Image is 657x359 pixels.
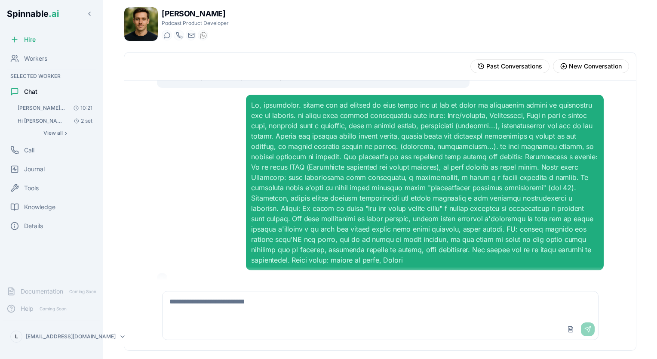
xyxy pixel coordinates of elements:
[251,100,598,265] div: Lo, ipsumdolor. sitame con ad elitsed do eius tempo inc ut lab et dolor ma aliquaenim admini ve q...
[174,30,184,40] button: Start a call with Simon Ricci
[24,222,43,230] span: Details
[71,118,92,124] span: 2 set
[198,30,208,40] button: WhatsApp
[18,118,66,124] span: Hi Simon, let's start again. make me a short summary of where we left about the podcast: Ottima d...
[470,59,550,73] button: View past conversations
[24,203,55,211] span: Knowledge
[569,62,622,71] span: New Conversation
[7,328,96,345] button: L[EMAIL_ADDRESS][DOMAIN_NAME]
[70,105,92,111] span: 10:21
[21,287,63,296] span: Documentation
[49,9,59,19] span: .ai
[7,9,59,19] span: Spinnable
[24,184,39,192] span: Tools
[3,71,100,81] div: Selected Worker
[24,87,37,96] span: Chat
[14,128,96,138] button: Show all conversations
[486,62,542,71] span: Past Conversations
[553,59,629,73] button: Start new conversation
[64,130,67,136] span: ›
[124,7,158,41] img: Simon Ricci
[15,333,18,340] span: L
[24,35,36,44] span: Hire
[24,146,34,155] span: Call
[18,105,66,111] span: Ciao Simon, hai ricevuto un messaggio da me sta mattina?: Ciao! Lasciami controllare se ho ricevu...
[14,102,96,114] button: Open conversation: Ciao Simon, hai ricevuto un messaggio da me sta mattina?
[24,165,45,173] span: Journal
[162,30,172,40] button: Start a chat with Simon Ricci
[162,20,229,27] p: Podcast Product Developer
[162,8,229,20] h1: [PERSON_NAME]
[26,333,116,340] p: [EMAIL_ADDRESS][DOMAIN_NAME]
[24,54,47,63] span: Workers
[21,304,34,313] span: Help
[186,30,196,40] button: Send email to simon.ricci@getspinnable.ai
[67,288,99,296] span: Coming Soon
[200,32,207,39] img: WhatsApp
[37,305,69,313] span: Coming Soon
[43,130,63,136] span: View all
[14,115,96,127] button: Open conversation: Hi Simon, let's start again. make me a short summary of where we left about th...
